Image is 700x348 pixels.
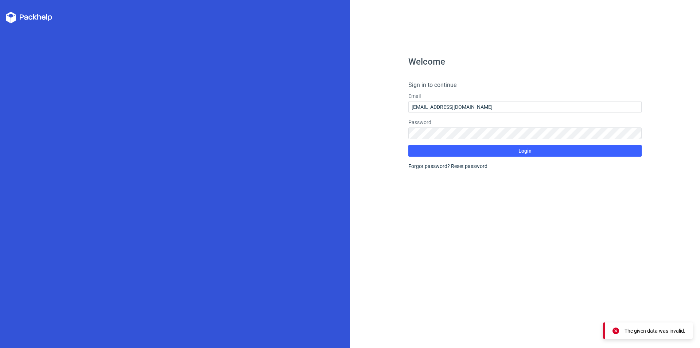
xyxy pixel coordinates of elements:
label: Password [408,119,642,126]
span: Login [518,148,532,153]
h1: Welcome [408,57,642,66]
label: Email [408,92,642,100]
h4: Sign in to continue [408,81,642,89]
div: The given data was invalid. [625,327,685,334]
div: Forgot password? [408,162,642,170]
a: Reset password [451,163,487,169]
button: Login [408,145,642,157]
